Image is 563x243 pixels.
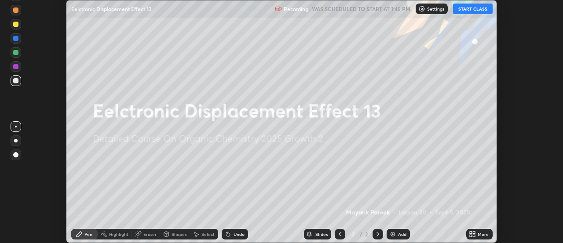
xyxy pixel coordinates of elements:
div: Undo [234,232,245,236]
p: Eelctronic Displacement Effect 13 [71,5,152,12]
img: add-slide-button [389,231,396,238]
img: recording.375f2c34.svg [275,5,282,12]
button: START CLASS [453,4,493,14]
div: 2 [364,230,369,238]
div: 2 [349,232,358,237]
div: Highlight [109,232,128,236]
div: Select [201,232,215,236]
div: / [359,232,362,237]
img: class-settings-icons [418,5,425,12]
div: Eraser [143,232,157,236]
p: Recording [284,6,308,12]
div: Slides [315,232,328,236]
p: Settings [427,7,444,11]
div: Shapes [172,232,186,236]
h5: WAS SCHEDULED TO START AT 1:45 PM [312,5,410,13]
div: Add [398,232,406,236]
div: Pen [84,232,92,236]
div: More [478,232,489,236]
